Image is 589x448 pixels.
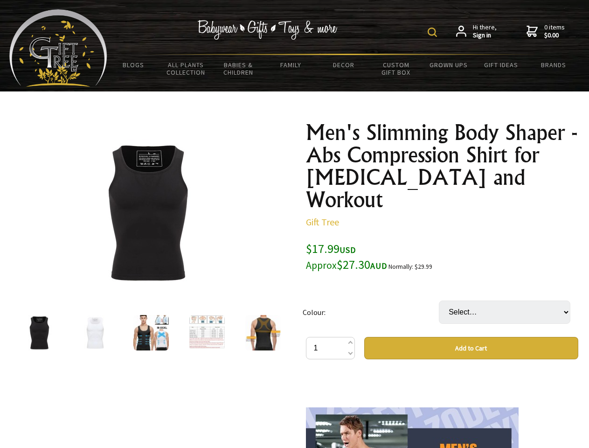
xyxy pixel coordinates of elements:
a: Grown Ups [422,55,475,75]
a: All Plants Collection [160,55,213,82]
a: BLOGS [107,55,160,75]
img: Babywear - Gifts - Toys & more [198,20,338,40]
img: Babyware - Gifts - Toys and more... [9,9,107,87]
img: Men's Slimming Body Shaper - Abs Compression Shirt for Gynecomastia and Workout [133,315,169,350]
img: Men's Slimming Body Shaper - Abs Compression Shirt for Gynecomastia and Workout [21,315,57,350]
a: Custom Gift Box [370,55,423,82]
small: Approx [306,259,337,272]
a: Decor [317,55,370,75]
a: Brands [527,55,580,75]
a: Gift Ideas [475,55,527,75]
a: Gift Tree [306,216,339,228]
span: $17.99 $27.30 [306,241,387,272]
a: Babies & Children [212,55,265,82]
img: Men's Slimming Body Shaper - Abs Compression Shirt for Gynecomastia and Workout [189,315,225,350]
img: Men's Slimming Body Shaper - Abs Compression Shirt for Gynecomastia and Workout [77,315,113,350]
a: Family [265,55,318,75]
a: Hi there,Sign in [456,23,497,40]
td: Colour: [303,287,439,337]
span: AUD [370,260,387,271]
small: Normally: $29.99 [388,263,432,271]
img: Men's Slimming Body Shaper - Abs Compression Shirt for Gynecomastia and Workout [75,140,220,285]
img: product search [428,28,437,37]
strong: Sign in [473,31,497,40]
button: Add to Cart [364,337,578,359]
h1: Men's Slimming Body Shaper - Abs Compression Shirt for [MEDICAL_DATA] and Workout [306,121,578,211]
a: 0 items$0.00 [527,23,565,40]
span: 0 items [544,23,565,40]
strong: $0.00 [544,31,565,40]
span: USD [340,245,356,255]
span: Hi there, [473,23,497,40]
img: Men's Slimming Body Shaper - Abs Compression Shirt for Gynecomastia and Workout [245,315,281,350]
